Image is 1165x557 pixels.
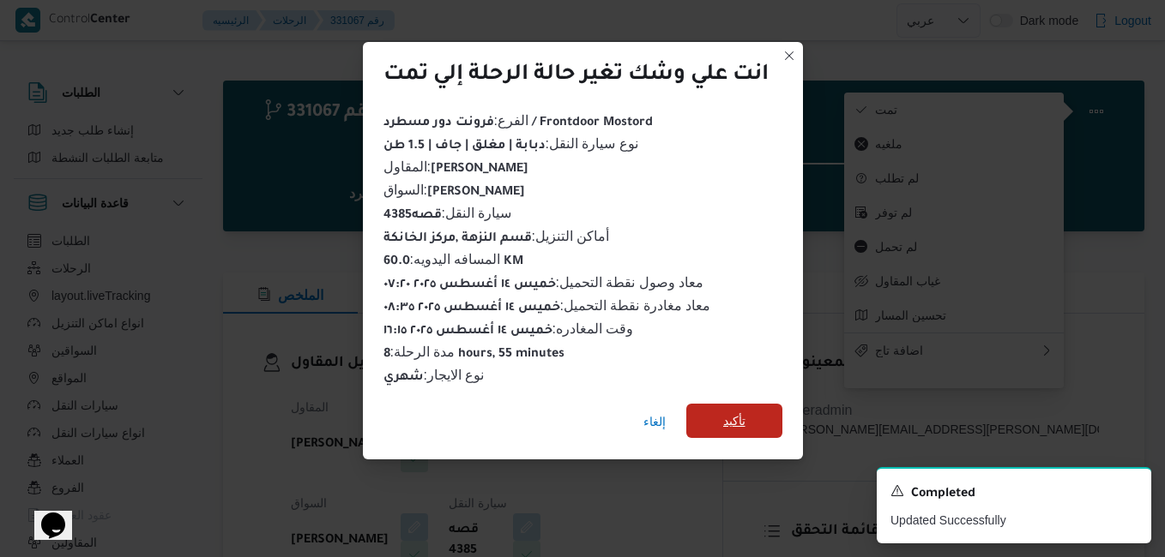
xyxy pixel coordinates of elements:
[686,404,782,438] button: تأكيد
[383,321,634,336] span: وقت المغادره :
[643,411,666,432] span: إلغاء
[383,348,565,362] b: 8 hours, 55 minutes
[383,159,528,174] span: المقاول :
[383,229,610,243] span: أماكن التنزيل :
[383,117,653,130] b: فرونت دور مسطرد / Frontdoor Mostord
[383,252,524,267] span: المسافه اليدويه :
[383,278,556,292] b: خميس ١٤ أغسطس ٢٠٢٥ ٠٧:٢٠
[383,209,442,223] b: قصه4385
[427,186,525,200] b: [PERSON_NAME]
[383,298,711,313] span: معاد مغادرة نقطة التحميل :
[890,512,1138,530] p: Updated Successfully
[637,404,673,439] button: إلغاء
[17,488,72,540] iframe: chat widget
[890,482,1138,505] div: Notification
[383,232,532,246] b: قسم النزهة ,مركز الخانكة
[911,484,975,505] span: Completed
[723,410,745,431] span: تأكيد
[383,275,704,290] span: معاد وصول نقطة التحميل :
[779,45,800,66] button: Closes this modal window
[383,255,524,269] b: 60.0 KM
[383,136,638,151] span: نوع سيارة النقل :
[383,140,546,153] b: دبابة | مغلق | جاف | 1.5 طن
[383,302,560,315] b: خميس ١٤ أغسطس ٢٠٢٥ ٠٨:٣٥
[383,183,525,197] span: السواق :
[383,63,769,90] div: انت علي وشك تغير حالة الرحلة إلي تمت
[383,368,485,382] span: نوع الايجار :
[383,371,424,385] b: شهري
[383,325,552,338] b: خميس ١٤ أغسطس ٢٠٢٥ ١٦:١٥
[431,163,528,177] b: [PERSON_NAME]
[383,344,565,359] span: مدة الرحلة :
[383,206,512,220] span: سيارة النقل :
[383,113,653,128] span: الفرع :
